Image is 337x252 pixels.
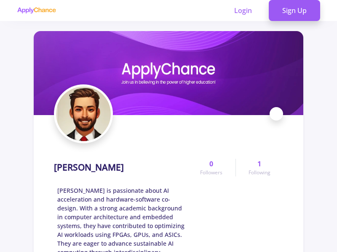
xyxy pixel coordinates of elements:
img: Kevin Robinsoncover image [34,31,303,115]
a: 0Followers [187,159,235,176]
span: Following [249,169,270,176]
span: Followers [200,169,222,176]
span: 0 [209,159,213,169]
span: 1 [257,159,261,169]
a: 1Following [235,159,283,176]
h1: [PERSON_NAME] [54,162,124,173]
img: Kevin Robinsonavatar [56,87,111,141]
img: applychance logo text only [17,7,56,14]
